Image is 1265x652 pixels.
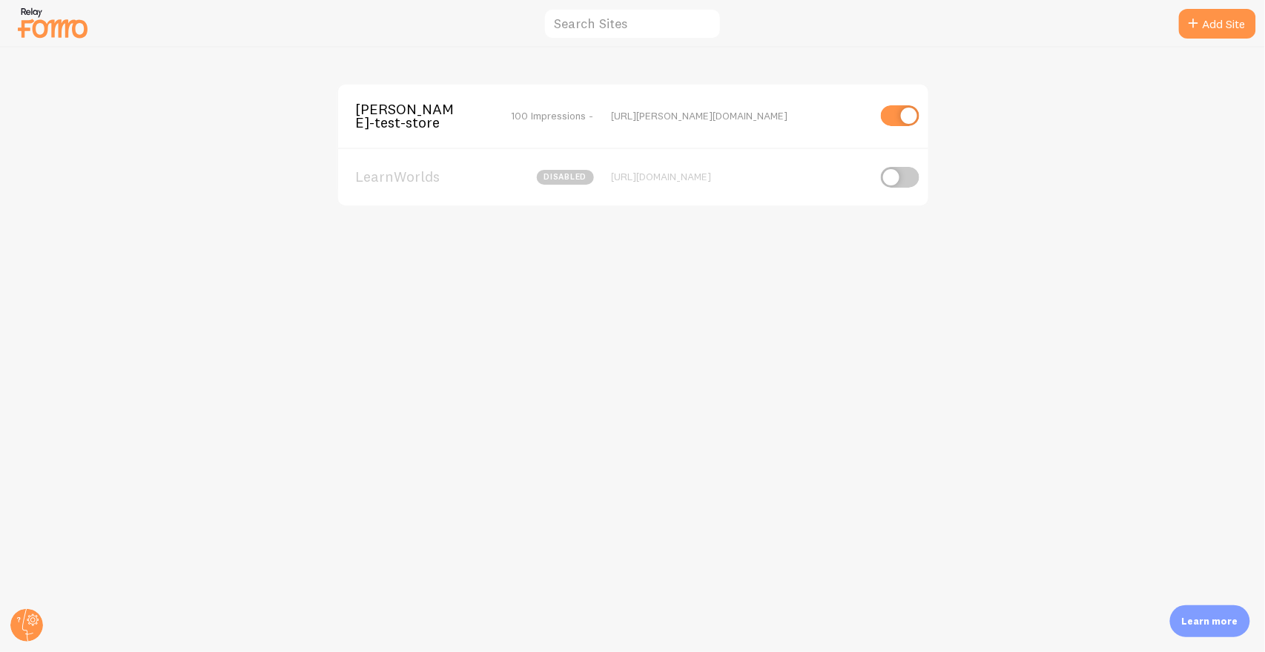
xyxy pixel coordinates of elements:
[356,102,475,130] span: [PERSON_NAME]-test-store
[512,109,594,122] span: 100 Impressions -
[1170,605,1250,637] div: Learn more
[356,170,475,183] span: LearnWorlds
[1182,614,1238,628] p: Learn more
[612,109,868,122] div: [URL][PERSON_NAME][DOMAIN_NAME]
[612,170,868,183] div: [URL][DOMAIN_NAME]
[537,170,594,185] span: disabled
[16,4,90,42] img: fomo-relay-logo-orange.svg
